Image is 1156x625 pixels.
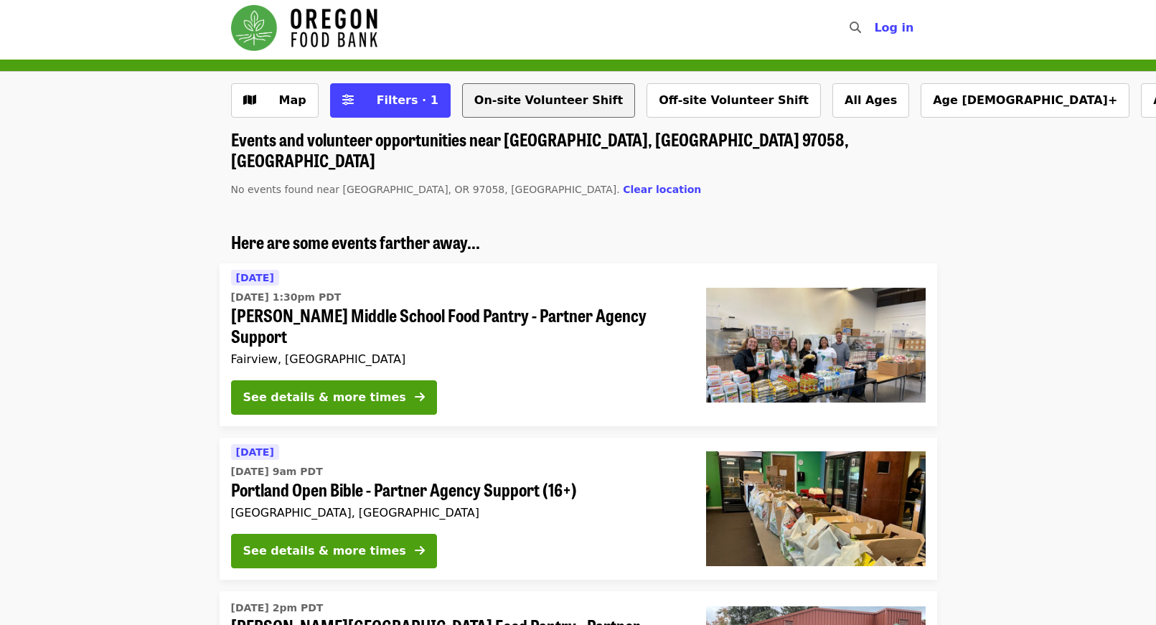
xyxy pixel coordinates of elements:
[921,83,1129,118] button: Age [DEMOGRAPHIC_DATA]+
[231,229,480,254] span: Here are some events farther away...
[231,305,683,347] span: [PERSON_NAME] Middle School Food Pantry - Partner Agency Support
[330,83,451,118] button: Filters (1 selected)
[415,544,425,558] i: arrow-right icon
[231,126,849,172] span: Events and volunteer opportunities near [GEOGRAPHIC_DATA], [GEOGRAPHIC_DATA] 97058, [GEOGRAPHIC_D...
[415,390,425,404] i: arrow-right icon
[874,21,913,34] span: Log in
[377,93,438,107] span: Filters · 1
[231,352,683,366] div: Fairview, [GEOGRAPHIC_DATA]
[706,451,926,566] img: Portland Open Bible - Partner Agency Support (16+) organized by Oregon Food Bank
[236,272,274,283] span: [DATE]
[231,601,324,616] time: [DATE] 2pm PDT
[279,93,306,107] span: Map
[231,83,319,118] button: Show map view
[220,263,937,426] a: See details for "Reynolds Middle School Food Pantry - Partner Agency Support"
[231,479,683,500] span: Portland Open Bible - Partner Agency Support (16+)
[231,184,620,195] span: No events found near [GEOGRAPHIC_DATA], OR 97058, [GEOGRAPHIC_DATA].
[706,288,926,403] img: Reynolds Middle School Food Pantry - Partner Agency Support organized by Oregon Food Bank
[863,14,925,42] button: Log in
[647,83,821,118] button: Off-site Volunteer Shift
[832,83,909,118] button: All Ages
[220,438,937,580] a: See details for "Portland Open Bible - Partner Agency Support (16+)"
[850,21,861,34] i: search icon
[462,83,635,118] button: On-site Volunteer Shift
[870,11,881,45] input: Search
[243,542,406,560] div: See details & more times
[243,93,256,107] i: map icon
[231,534,437,568] button: See details & more times
[231,464,323,479] time: [DATE] 9am PDT
[623,182,701,197] button: Clear location
[243,389,406,406] div: See details & more times
[236,446,274,458] span: [DATE]
[623,184,701,195] span: Clear location
[231,290,342,305] time: [DATE] 1:30pm PDT
[231,5,377,51] img: Oregon Food Bank - Home
[342,93,354,107] i: sliders-h icon
[231,380,437,415] button: See details & more times
[231,506,683,520] div: [GEOGRAPHIC_DATA], [GEOGRAPHIC_DATA]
